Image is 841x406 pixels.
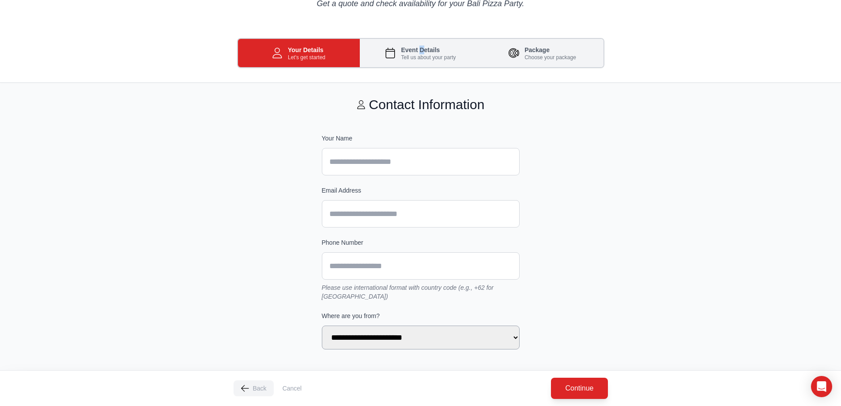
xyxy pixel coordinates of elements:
p: Please use international format with country code (e.g., +62 for [GEOGRAPHIC_DATA]) [322,283,520,301]
label: Where are you from? [322,311,520,320]
p: Let's get started [288,54,325,61]
img: User [272,48,283,58]
p: Tell us about your party [401,54,456,61]
h3: Package [524,46,576,54]
button: Cancel [279,382,305,395]
h3: Your Details [288,46,325,54]
button: Continue [551,378,607,399]
label: Email Address [322,186,520,195]
img: Calendar [385,48,396,58]
h3: Event Details [401,46,456,54]
button: Back [234,380,274,396]
span: Back [253,384,267,393]
p: Choose your package [524,54,576,61]
div: Open Intercom Messenger [811,376,832,397]
label: Phone Number [322,238,520,247]
h2: Contact Information [234,97,608,113]
img: User [357,100,366,109]
img: Arrow Left [241,384,249,393]
img: Pizza [509,48,519,58]
label: Your Name [322,134,520,143]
